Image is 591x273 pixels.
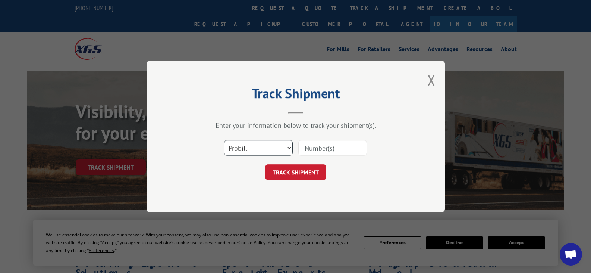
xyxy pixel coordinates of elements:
a: Open chat [560,243,582,266]
h2: Track Shipment [184,88,408,102]
button: Close modal [427,70,436,90]
button: TRACK SHIPMENT [265,164,326,180]
div: Enter your information below to track your shipment(s). [184,121,408,130]
input: Number(s) [298,140,367,156]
